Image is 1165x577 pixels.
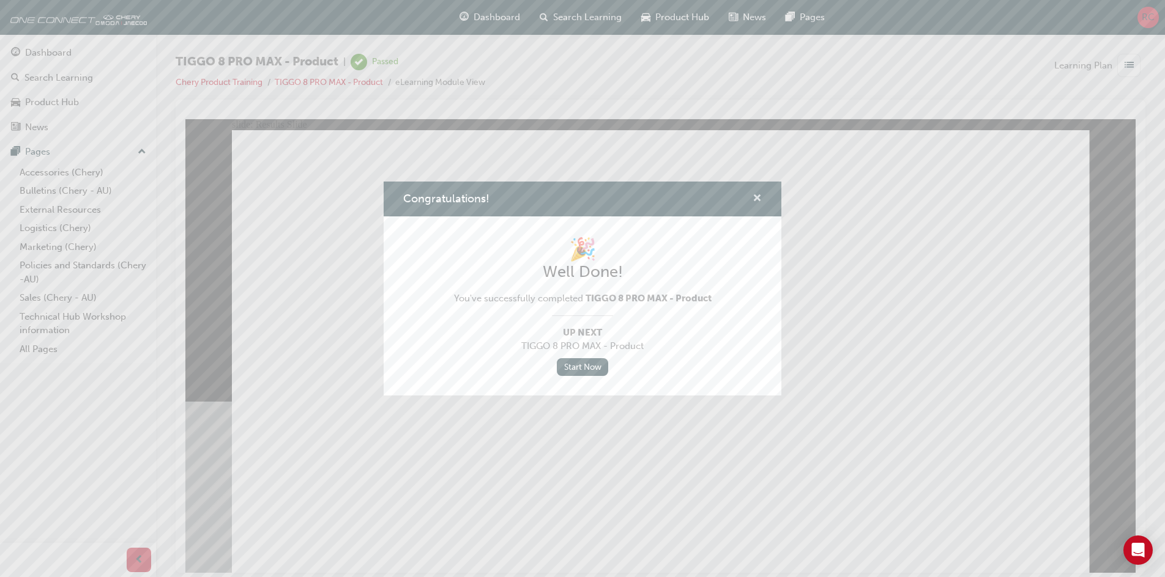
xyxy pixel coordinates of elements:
[454,326,712,340] span: Up Next
[454,339,712,353] span: TIGGO 8 PRO MAX - Product
[1123,535,1153,565] div: Open Intercom Messenger
[753,191,762,207] button: cross-icon
[454,262,712,282] h2: Well Done!
[403,192,489,205] span: Congratulations!
[586,293,712,304] span: TIGGO 8 PRO MAX - Product
[454,292,712,306] span: You've successfully completed
[557,358,608,376] a: Start Now
[753,194,762,205] span: cross-icon
[384,182,781,395] div: Congratulations!
[454,236,712,263] h1: 🎉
